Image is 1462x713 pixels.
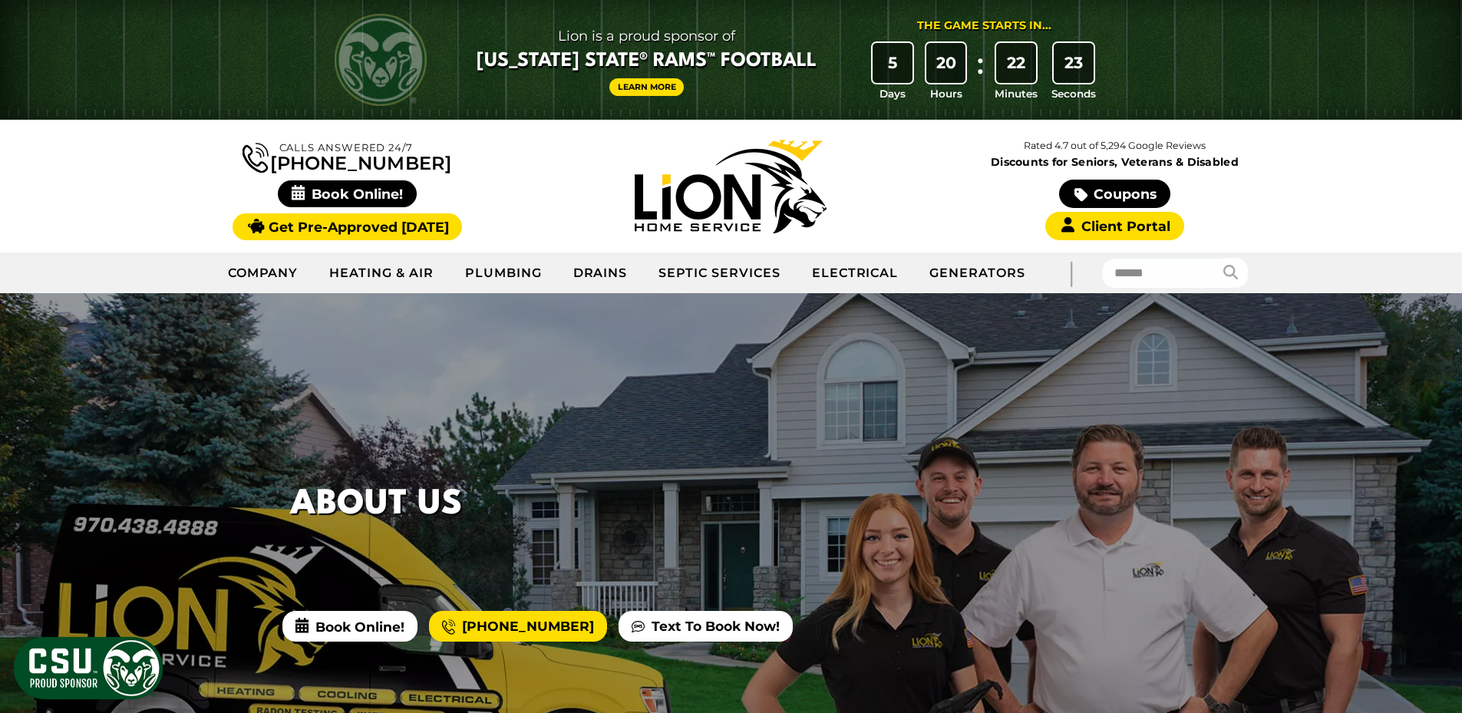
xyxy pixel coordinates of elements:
div: 22 [996,43,1036,83]
span: [US_STATE] State® Rams™ Football [477,48,817,74]
div: 23 [1054,43,1094,83]
a: Client Portal [1045,212,1183,240]
a: [PHONE_NUMBER] [429,611,607,642]
img: Lion Home Service [635,140,827,233]
span: Book Online! [278,180,417,207]
div: | [1041,253,1102,293]
a: [PHONE_NUMBER] [243,140,451,173]
h1: About Us [290,479,462,530]
img: CSU Sponsor Badge [12,635,165,701]
a: Get Pre-Approved [DATE] [233,213,462,240]
span: Days [880,86,906,101]
a: Company [213,254,315,292]
div: 5 [873,43,913,83]
span: Seconds [1051,86,1096,101]
div: : [972,43,988,102]
a: Heating & Air [314,254,449,292]
a: Coupons [1059,180,1170,208]
span: Hours [930,86,962,101]
a: Septic Services [643,254,796,292]
a: Text To Book Now! [619,611,793,642]
a: Generators [914,254,1041,292]
div: The Game Starts in... [917,18,1051,35]
a: Learn More [609,78,685,96]
div: 20 [926,43,966,83]
p: Rated 4.7 out of 5,294 Google Reviews [922,137,1306,154]
span: Book Online! [282,611,417,642]
a: Plumbing [450,254,558,292]
a: Electrical [797,254,915,292]
a: Drains [558,254,644,292]
span: Discounts for Seniors, Veterans & Disabled [926,157,1304,167]
span: Lion is a proud sponsor of [477,24,817,48]
span: Minutes [995,86,1038,101]
img: CSU Rams logo [335,14,427,106]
